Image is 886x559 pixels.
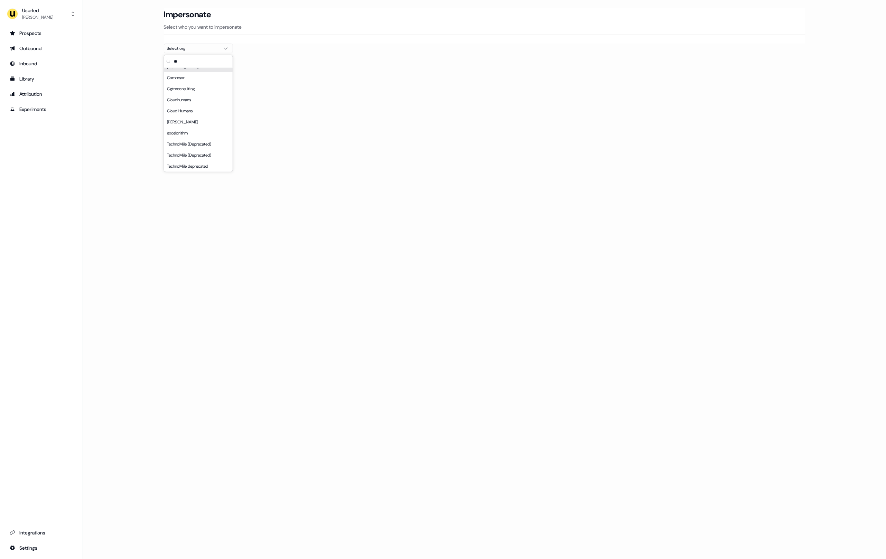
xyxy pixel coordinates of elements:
h3: Impersonate [164,9,211,20]
a: Go to Inbound [6,58,77,69]
div: Attribution [10,91,73,97]
div: Select org [167,45,219,52]
div: Experiments [10,106,73,113]
a: Go to integrations [6,527,77,538]
div: Commsor [164,72,233,83]
div: Inbound [10,60,73,67]
div: Cloudhumans [164,94,233,105]
div: Settings [10,544,73,551]
div: TechnoMile (Deprecated) [164,150,233,161]
a: Go to templates [6,73,77,84]
p: Select who you want to impersonate [164,24,805,30]
div: [PERSON_NAME] [164,117,233,128]
div: TechnoMile (Deprecated) [164,139,233,150]
a: Go to experiments [6,104,77,115]
a: Go to attribution [6,88,77,100]
div: Cloud Humans [164,105,233,117]
div: Userled [22,7,53,14]
div: [PERSON_NAME] [22,14,53,21]
div: Outbound [10,45,73,52]
div: Suggestions [164,68,233,172]
button: Userled[PERSON_NAME] [6,6,77,22]
a: Go to outbound experience [6,43,77,54]
div: Cgtmconsulting [164,83,233,94]
a: Go to prospects [6,28,77,39]
div: Prospects [10,30,73,37]
div: Integrations [10,529,73,536]
button: Select org [164,44,233,53]
div: TechnoMile deprecated [164,161,233,172]
a: Go to integrations [6,542,77,553]
div: Library [10,75,73,82]
div: excelorithm [164,128,233,139]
